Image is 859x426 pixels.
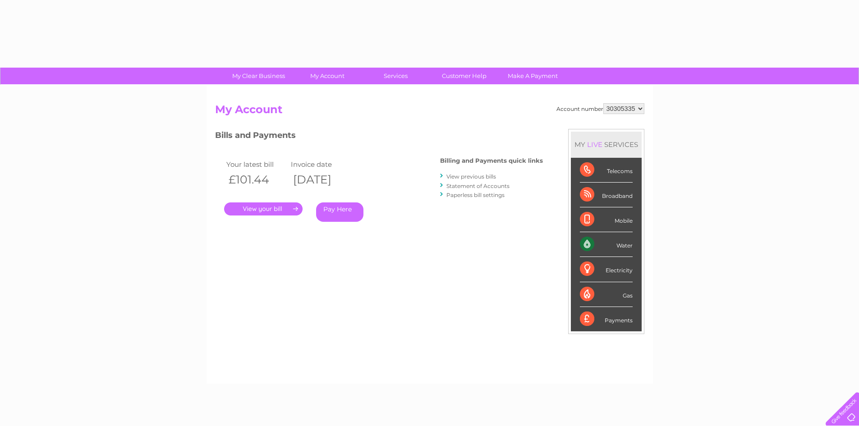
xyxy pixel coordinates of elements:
[580,207,633,232] div: Mobile
[496,68,570,84] a: Make A Payment
[358,68,433,84] a: Services
[446,173,496,180] a: View previous bills
[585,140,604,149] div: LIVE
[580,232,633,257] div: Water
[289,170,354,189] th: [DATE]
[556,103,644,114] div: Account number
[215,129,543,145] h3: Bills and Payments
[316,202,363,222] a: Pay Here
[446,183,510,189] a: Statement of Accounts
[440,157,543,164] h4: Billing and Payments quick links
[446,192,505,198] a: Paperless bill settings
[289,158,354,170] td: Invoice date
[580,158,633,183] div: Telecoms
[580,307,633,331] div: Payments
[221,68,296,84] a: My Clear Business
[571,132,642,157] div: MY SERVICES
[580,183,633,207] div: Broadband
[290,68,364,84] a: My Account
[215,103,644,120] h2: My Account
[580,257,633,282] div: Electricity
[427,68,501,84] a: Customer Help
[224,202,303,215] a: .
[224,158,289,170] td: Your latest bill
[580,282,633,307] div: Gas
[224,170,289,189] th: £101.44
